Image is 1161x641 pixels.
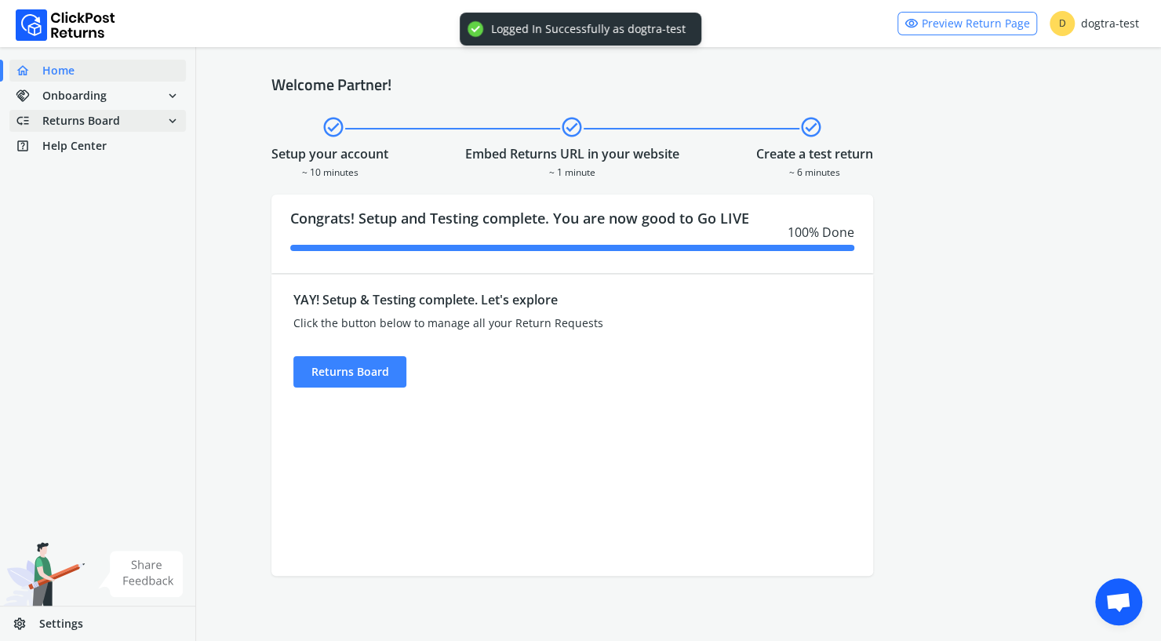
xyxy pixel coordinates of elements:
[897,12,1037,35] a: visibilityPreview Return Page
[465,163,679,179] div: ~ 1 minute
[271,195,873,273] div: Congrats! Setup and Testing complete. You are now good to Go LIVE
[16,60,42,82] span: home
[16,9,115,41] img: Logo
[799,113,823,141] span: check_circle
[271,163,388,179] div: ~ 10 minutes
[9,60,186,82] a: homeHome
[756,163,873,179] div: ~ 6 minutes
[16,110,42,132] span: low_priority
[166,110,180,132] span: expand_more
[166,85,180,107] span: expand_more
[42,88,107,104] span: Onboarding
[39,616,83,632] span: Settings
[13,613,39,635] span: settings
[16,135,42,157] span: help_center
[98,551,184,597] img: share feedback
[293,290,701,309] div: YAY! Setup & Testing complete. Let's explore
[42,113,120,129] span: Returns Board
[9,135,186,157] a: help_centerHelp Center
[465,144,679,163] div: Embed Returns URL in your website
[491,22,686,36] div: Logged In Successfully as dogtra-test
[322,113,345,141] span: check_circle
[904,13,919,35] span: visibility
[293,315,701,331] div: Click the button below to manage all your Return Requests
[1050,11,1075,36] span: D
[560,113,584,141] span: check_circle
[42,138,107,154] span: Help Center
[271,75,1086,94] h4: Welcome Partner!
[756,144,873,163] div: Create a test return
[293,356,406,388] div: Returns Board
[1095,578,1142,625] a: Open chat
[290,223,854,242] div: 100 % Done
[42,63,75,78] span: Home
[271,144,388,163] div: Setup your account
[1050,11,1139,36] div: dogtra-test
[16,85,42,107] span: handshake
